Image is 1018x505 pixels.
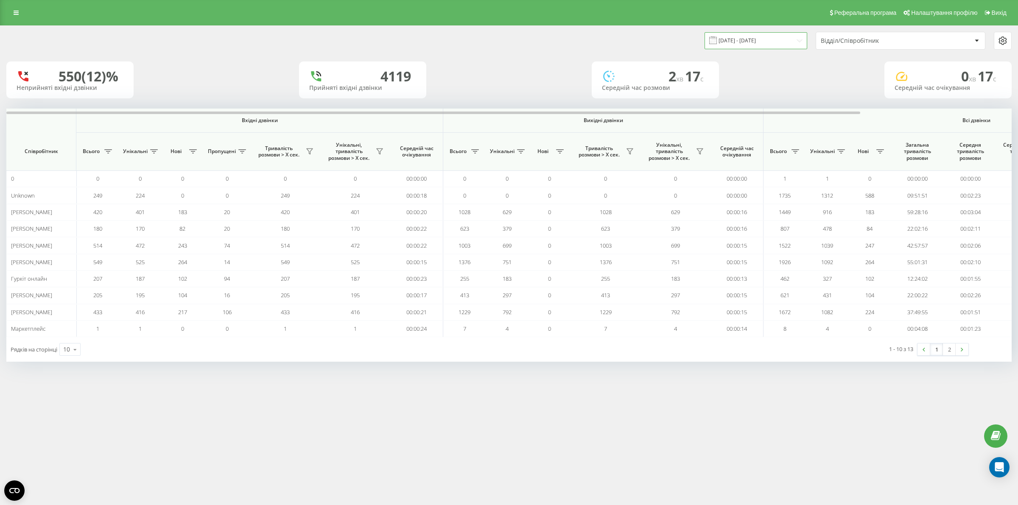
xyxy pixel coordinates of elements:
[96,325,99,332] span: 1
[944,287,997,304] td: 00:02:26
[178,242,187,249] span: 243
[506,325,509,332] span: 4
[944,170,997,187] td: 00:00:00
[600,308,612,316] span: 1229
[354,175,357,182] span: 0
[780,275,789,282] span: 462
[868,325,871,332] span: 0
[868,175,871,182] span: 0
[81,148,102,155] span: Всього
[226,192,229,199] span: 0
[865,258,874,266] span: 264
[600,258,612,266] span: 1376
[710,271,763,287] td: 00:00:13
[390,237,443,254] td: 00:00:22
[490,148,515,155] span: Унікальні
[823,275,832,282] span: 327
[891,237,944,254] td: 42:57:57
[710,170,763,187] td: 00:00:00
[889,345,913,353] div: 1 - 10 з 13
[181,192,184,199] span: 0
[178,275,187,282] span: 102
[11,208,52,216] span: [PERSON_NAME]
[459,308,470,316] span: 1229
[226,175,229,182] span: 0
[460,275,469,282] span: 255
[978,67,996,85] span: 17
[351,275,360,282] span: 187
[710,287,763,304] td: 00:00:15
[826,325,829,332] span: 4
[548,242,551,249] span: 0
[710,304,763,321] td: 00:00:15
[969,74,978,84] span: хв
[223,308,232,316] span: 106
[463,192,466,199] span: 0
[136,208,145,216] span: 401
[93,225,102,232] span: 180
[601,291,610,299] span: 413
[181,175,184,182] span: 0
[700,74,704,84] span: c
[11,225,52,232] span: [PERSON_NAME]
[779,192,791,199] span: 1735
[351,258,360,266] span: 525
[17,84,123,92] div: Неприйняті вхідні дзвінки
[950,142,990,162] span: Середня тривалість розмови
[944,271,997,287] td: 00:01:55
[532,148,554,155] span: Нові
[309,84,416,92] div: Прийняті вхідні дзвінки
[208,148,236,155] span: Пропущені
[780,225,789,232] span: 807
[136,308,145,316] span: 416
[506,175,509,182] span: 0
[354,325,357,332] span: 1
[823,208,832,216] span: 916
[390,287,443,304] td: 00:00:17
[710,220,763,237] td: 00:00:16
[779,258,791,266] span: 1926
[503,308,512,316] span: 792
[123,148,148,155] span: Унікальні
[281,208,290,216] span: 420
[865,208,874,216] span: 183
[674,175,677,182] span: 0
[181,325,184,332] span: 0
[783,325,786,332] span: 8
[281,225,290,232] span: 180
[93,291,102,299] span: 205
[821,37,922,45] div: Відділ/Співробітник
[506,192,509,199] span: 0
[944,237,997,254] td: 00:02:06
[676,74,685,84] span: хв
[710,187,763,204] td: 00:00:00
[671,308,680,316] span: 792
[548,208,551,216] span: 0
[178,291,187,299] span: 104
[768,148,789,155] span: Всього
[390,220,443,237] td: 00:00:22
[944,220,997,237] td: 00:02:11
[63,345,70,354] div: 10
[390,204,443,220] td: 00:00:20
[853,148,874,155] span: Нові
[11,308,52,316] span: [PERSON_NAME]
[834,9,897,16] span: Реферальна програма
[710,237,763,254] td: 00:00:15
[779,208,791,216] span: 1449
[11,346,57,353] span: Рядків на сторінці
[548,275,551,282] span: 0
[823,291,832,299] span: 431
[351,291,360,299] span: 195
[891,187,944,204] td: 09:51:51
[93,242,102,249] span: 514
[668,67,685,85] span: 2
[989,457,1010,477] div: Open Intercom Messenger
[891,170,944,187] td: 00:00:00
[943,343,956,355] a: 2
[575,145,624,158] span: Тривалість розмови > Х сек.
[992,9,1007,16] span: Вихід
[224,242,230,249] span: 74
[891,271,944,287] td: 12:24:02
[284,175,287,182] span: 0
